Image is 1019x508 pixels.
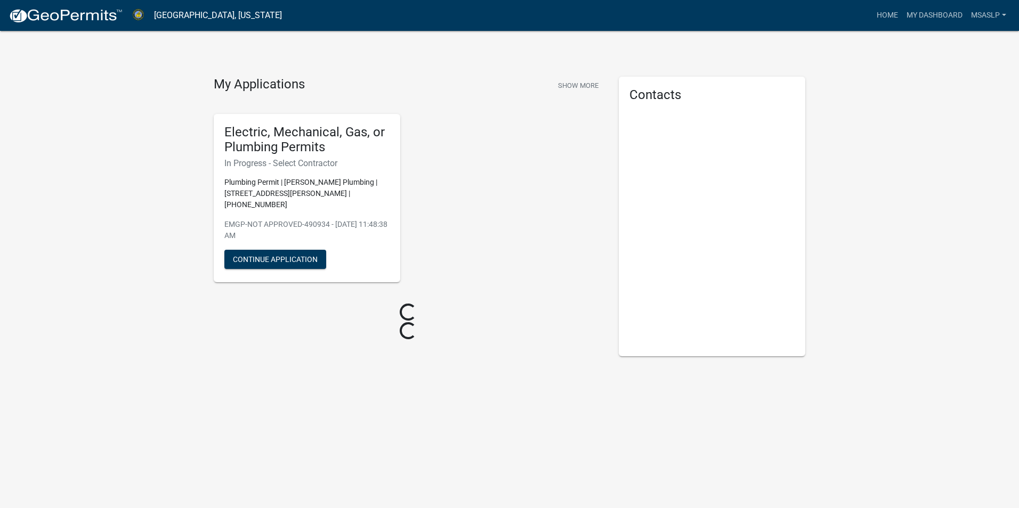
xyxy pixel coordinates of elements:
[872,5,902,26] a: Home
[214,77,305,93] h4: My Applications
[224,125,390,155] h5: Electric, Mechanical, Gas, or Plumbing Permits
[554,77,603,94] button: Show More
[224,250,326,269] button: Continue Application
[967,5,1010,26] a: MSASLP
[629,87,795,103] h5: Contacts
[224,219,390,241] p: EMGP-NOT APPROVED-490934 - [DATE] 11:48:38 AM
[224,158,390,168] h6: In Progress - Select Contractor
[224,177,390,210] p: Plumbing Permit | [PERSON_NAME] Plumbing | [STREET_ADDRESS][PERSON_NAME] | [PHONE_NUMBER]
[902,5,967,26] a: My Dashboard
[154,6,282,24] a: [GEOGRAPHIC_DATA], [US_STATE]
[131,8,145,22] img: Abbeville County, South Carolina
